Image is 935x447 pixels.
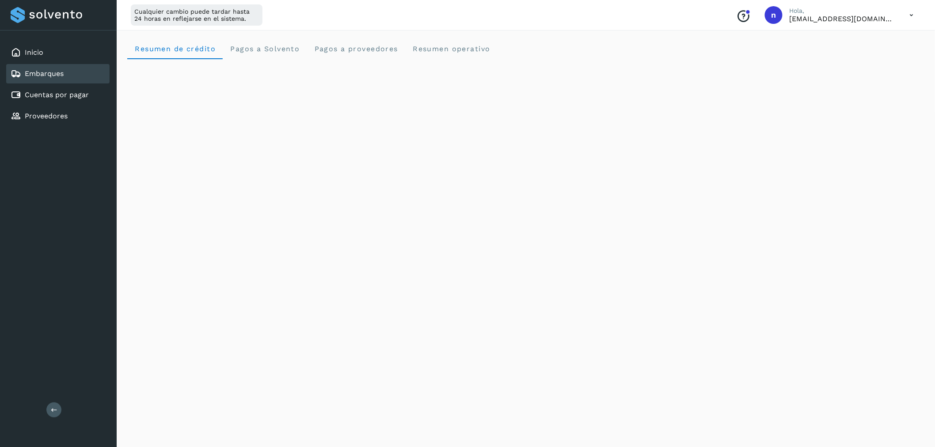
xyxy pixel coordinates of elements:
[790,15,896,23] p: niagara+prod@solvento.mx
[25,48,43,57] a: Inicio
[412,45,490,53] span: Resumen operativo
[314,45,398,53] span: Pagos a proveedores
[25,112,68,120] a: Proveedores
[131,4,262,26] div: Cualquier cambio puede tardar hasta 24 horas en reflejarse en el sistema.
[6,64,110,83] div: Embarques
[6,85,110,105] div: Cuentas por pagar
[6,43,110,62] div: Inicio
[230,45,300,53] span: Pagos a Solvento
[25,69,64,78] a: Embarques
[25,91,89,99] a: Cuentas por pagar
[134,45,216,53] span: Resumen de crédito
[790,7,896,15] p: Hola,
[6,106,110,126] div: Proveedores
